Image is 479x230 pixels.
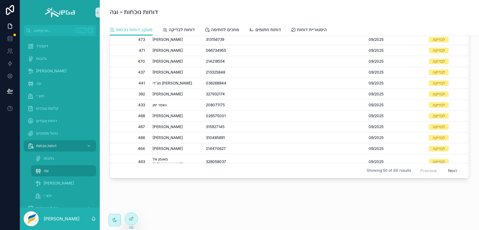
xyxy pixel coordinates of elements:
span: מג'די [PERSON_NAME] [152,81,192,86]
span: וגה [36,81,41,86]
span: גלובוס [44,156,54,161]
span: דוחות עובדים [36,118,57,123]
span: K [88,28,93,33]
span: 09/2025 [369,124,384,129]
span: 214470627 [206,146,226,151]
a: דשבורד [24,41,96,52]
a: היסטוריית דוחות [291,24,327,36]
span: קליטת עובדים [36,106,59,111]
span: [PERSON_NAME] [44,181,74,186]
span: 036268944 [206,81,226,86]
span: מעקב דוחות נוכחות [116,26,152,33]
span: [PERSON_NAME] [152,124,183,129]
div: לבדיקה [433,146,445,151]
span: 09/2025 [369,48,384,53]
div: scrollable content [20,36,100,208]
span: 464 [118,146,145,151]
span: [PERSON_NAME] [152,113,183,118]
span: 468 [118,113,145,118]
span: [PERSON_NAME] [152,59,183,64]
span: 392 [118,92,145,97]
span: נאסר ימן [152,103,167,108]
div: לבדיקה [433,59,445,64]
span: 327932174 [206,92,225,97]
a: דוחות לבדיקה [162,24,195,36]
button: Next [444,166,461,175]
div: לבדיקה [433,91,445,97]
a: [PERSON_NAME] [24,65,96,77]
a: [PERSON_NAME] [31,178,96,189]
button: Jump to...CtrlK [24,25,96,36]
span: 437 [118,70,145,75]
span: [PERSON_NAME] [152,37,183,42]
span: וגה [44,168,49,173]
span: 213325848 [206,70,225,75]
span: 09/2025 [369,103,384,108]
span: 471 [118,48,145,53]
div: לבדיקה [433,159,445,165]
h1: דוחות נוכחות - וגה [110,7,158,16]
span: 467 [118,124,145,129]
span: [PERSON_NAME] [152,48,183,53]
span: וינצ׳י [44,193,52,198]
span: 09/2025 [369,81,384,86]
span: 026575001 [206,113,226,118]
span: Showing 50 of 88 results [367,168,411,173]
span: 066734955 [206,48,226,53]
img: App logo [45,7,75,17]
span: 09/2025 [369,146,384,151]
a: קליטת עובדים [24,103,96,114]
a: דוחות חתומים [249,24,281,36]
span: 09/2025 [369,92,384,97]
a: וגה [24,78,96,89]
span: דוחות נוכחות [36,143,56,148]
span: דוחות לבדיקה [169,26,195,33]
span: דשבורד [36,44,48,49]
span: 09/2025 [369,135,384,140]
span: 473 [118,37,145,42]
a: ניהול מסמכים [24,128,96,139]
a: דוחות עובדים [24,115,96,127]
span: 09/2025 [369,113,384,118]
span: 466 [118,135,145,140]
a: וינצ׳י [24,90,96,102]
span: 463 [118,159,145,164]
a: וגה [31,165,96,176]
a: גלובוס [24,53,96,64]
a: גלובוס [31,153,96,164]
span: 315927145 [206,124,225,129]
span: גלובוס [36,56,46,61]
span: 09/2025 [369,59,384,64]
span: Jump to... [33,28,73,33]
div: לבדיקה [433,80,445,86]
span: 433 [118,103,145,108]
div: לבדיקה [433,124,445,130]
span: [PERSON_NAME] [152,70,183,75]
span: מאומן אל [PERSON_NAME] [152,157,198,167]
span: 328058037 [206,159,226,164]
div: לבדיקה [433,135,445,141]
span: מחכים לחתימה [211,26,239,33]
span: [PERSON_NAME] [152,92,183,97]
span: ניהול משמרות [36,206,58,211]
div: לבדיקה [433,102,445,108]
span: 441 [118,81,145,86]
a: מחכים לחתימה [205,24,239,36]
span: 09/2025 [369,159,384,164]
span: [PERSON_NAME] [36,69,66,74]
span: 09/2025 [369,37,384,42]
a: דוחות נוכחות [24,140,96,151]
span: היסטוריית דוחות [297,26,327,33]
span: וינצ׳י [36,93,44,98]
span: 310485891 [206,135,225,140]
div: לבדיקה [433,69,445,75]
p: [PERSON_NAME] [44,216,80,222]
span: 208071175 [206,103,225,108]
a: וינצ׳י [31,190,96,201]
span: Ctrl [75,27,87,34]
div: לבדיקה [433,37,445,42]
span: 214218554 [206,59,225,64]
div: לבדיקה [433,48,445,53]
a: ניהול משמרות [24,203,96,214]
span: ניהול מסמכים [36,131,58,136]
